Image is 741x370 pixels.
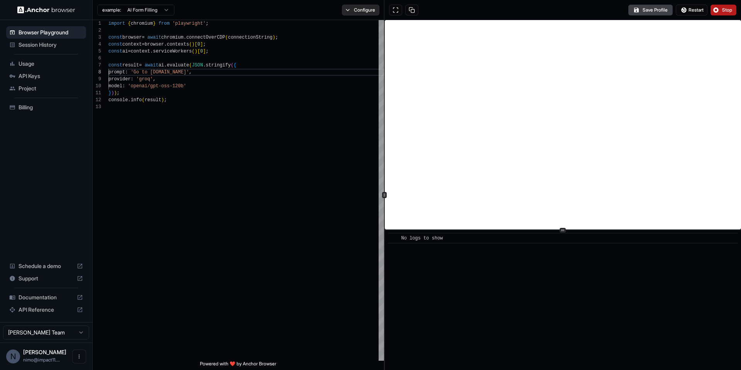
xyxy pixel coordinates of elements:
[19,72,83,80] span: API Keys
[93,20,101,27] div: 1
[203,49,206,54] span: ]
[689,7,704,13] span: Restart
[19,262,74,270] span: Schedule a demo
[122,83,125,89] span: :
[401,236,443,241] span: No logs to show
[145,42,164,47] span: browser
[114,90,117,96] span: )
[93,27,101,34] div: 2
[136,76,153,82] span: 'groq'
[131,70,189,75] span: 'Go to [DOMAIN_NAME]'
[206,21,208,26] span: ;
[108,90,111,96] span: }
[108,70,125,75] span: prompt
[711,5,736,15] button: Stop
[128,83,186,89] span: 'openai/gpt-oss-120b'
[108,76,131,82] span: provider
[161,97,164,103] span: )
[19,306,74,314] span: API Reference
[153,76,156,82] span: ,
[142,97,144,103] span: (
[233,63,236,68] span: {
[131,21,153,26] span: chromium
[228,35,272,40] span: connectionString
[159,21,170,26] span: from
[145,97,161,103] span: result
[131,49,150,54] span: context
[23,357,60,363] span: nimo@impact11.com
[93,104,101,110] div: 13
[131,76,134,82] span: :
[164,63,167,68] span: .
[6,82,86,95] div: Project
[225,35,228,40] span: (
[145,63,159,68] span: await
[159,63,164,68] span: ai
[272,35,275,40] span: )
[147,35,161,40] span: await
[6,350,20,363] div: N
[275,35,278,40] span: ;
[197,42,200,47] span: 0
[203,42,206,47] span: ;
[161,35,184,40] span: chromium
[142,35,144,40] span: =
[108,42,122,47] span: const
[93,55,101,62] div: 6
[189,42,192,47] span: (
[628,5,673,15] button: Save Profile
[17,6,75,14] img: Anchor Logo
[128,21,130,26] span: {
[200,361,276,370] span: Powered with ❤️ by Anchor Browser
[195,42,197,47] span: [
[6,260,86,272] div: Schedule a demo
[6,101,86,114] div: Billing
[173,21,206,26] span: 'playwright'
[93,62,101,69] div: 7
[93,76,101,83] div: 9
[142,42,144,47] span: =
[93,48,101,55] div: 5
[122,42,142,47] span: context
[200,49,203,54] span: 0
[6,70,86,82] div: API Keys
[6,272,86,285] div: Support
[186,35,225,40] span: connectOverCDP
[722,7,733,13] span: Stop
[192,42,195,47] span: )
[93,90,101,97] div: 11
[128,97,130,103] span: .
[108,97,128,103] span: console
[19,41,83,49] span: Session History
[167,63,189,68] span: evaluate
[122,35,142,40] span: browser
[108,49,122,54] span: const
[117,90,120,96] span: ;
[93,83,101,90] div: 10
[108,63,122,68] span: const
[153,21,156,26] span: }
[153,49,192,54] span: serviceWorkers
[102,7,121,13] span: example:
[128,49,130,54] span: =
[189,63,192,68] span: (
[19,104,83,111] span: Billing
[164,42,167,47] span: .
[19,60,83,68] span: Usage
[23,349,66,355] span: Nimo Shkedy
[19,29,83,36] span: Browser Playground
[122,49,128,54] span: ai
[6,58,86,70] div: Usage
[206,63,231,68] span: stringify
[108,83,122,89] span: model
[93,41,101,48] div: 4
[231,63,233,68] span: (
[122,63,139,68] span: result
[676,5,707,15] button: Restart
[195,49,197,54] span: )
[392,234,396,242] span: ​
[167,42,189,47] span: contexts
[139,63,142,68] span: =
[342,5,379,15] button: Configure
[206,49,208,54] span: ;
